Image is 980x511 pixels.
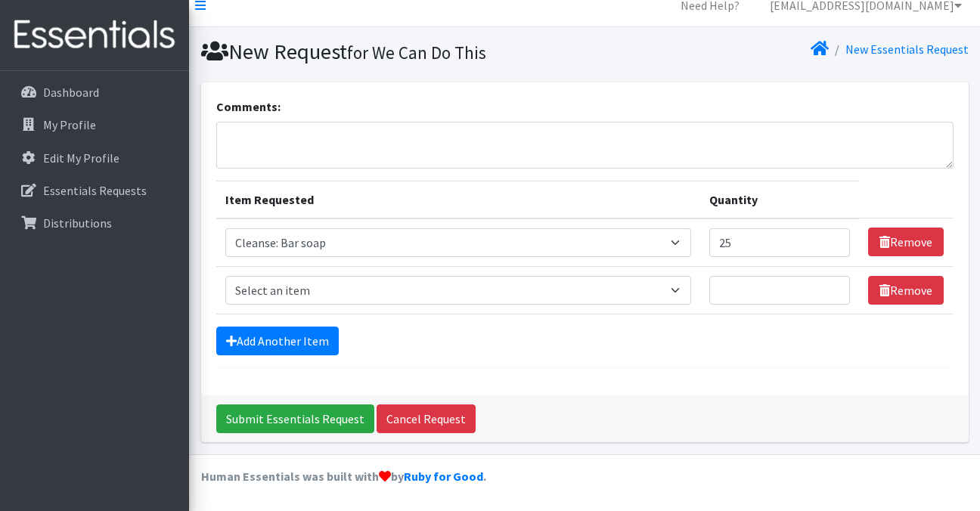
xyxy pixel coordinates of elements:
a: Ruby for Good [404,469,483,484]
p: Dashboard [43,85,99,100]
a: New Essentials Request [845,42,969,57]
a: Edit My Profile [6,143,183,173]
p: My Profile [43,117,96,132]
a: Remove [868,276,944,305]
a: Cancel Request [377,404,476,433]
th: Quantity [700,181,860,218]
input: Submit Essentials Request [216,404,374,433]
a: Dashboard [6,77,183,107]
p: Edit My Profile [43,150,119,166]
strong: Human Essentials was built with by . [201,469,486,484]
th: Item Requested [216,181,700,218]
p: Essentials Requests [43,183,147,198]
a: Remove [868,228,944,256]
a: Essentials Requests [6,175,183,206]
a: My Profile [6,110,183,140]
img: HumanEssentials [6,10,183,60]
label: Comments: [216,98,281,116]
p: Distributions [43,215,112,231]
a: Add Another Item [216,327,339,355]
h1: New Request [201,39,579,65]
a: Distributions [6,208,183,238]
small: for We Can Do This [347,42,486,63]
